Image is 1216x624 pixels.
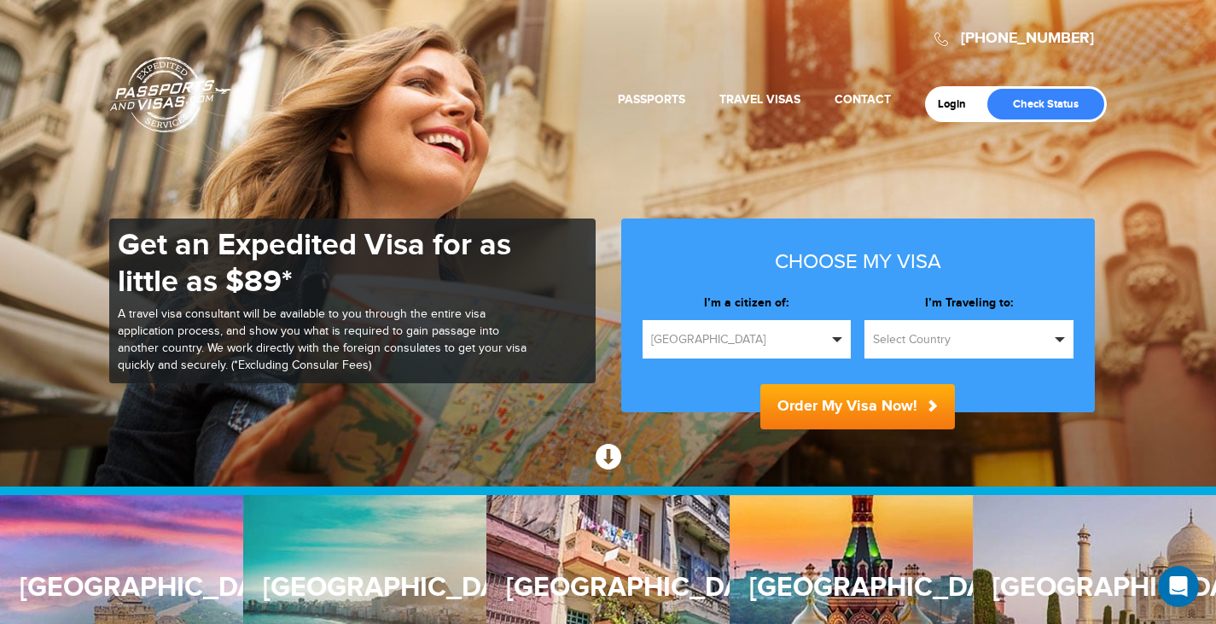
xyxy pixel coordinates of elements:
[987,89,1104,120] a: Check Status
[1158,566,1199,607] div: Open Intercom Messenger
[992,573,1197,603] h3: [GEOGRAPHIC_DATA]
[643,251,1073,273] h3: Choose my visa
[873,331,1050,348] span: Select Country
[118,227,527,300] h1: Get an Expedited Visa for as little as $89*
[20,573,224,603] h3: [GEOGRAPHIC_DATA]
[864,320,1073,359] button: Select Country
[118,306,527,375] p: A travel visa consultant will be available to you through the entire visa application process, an...
[835,92,891,107] a: Contact
[749,573,954,603] h3: [GEOGRAPHIC_DATA]
[760,384,955,429] button: Order My Visa Now!
[110,56,231,133] a: Passports & [DOMAIN_NAME]
[643,295,852,312] label: I’m a citizen of:
[618,92,685,107] a: Passports
[961,29,1094,48] a: [PHONE_NUMBER]
[719,92,800,107] a: Travel Visas
[938,97,978,111] a: Login
[643,320,852,359] button: [GEOGRAPHIC_DATA]
[864,295,1073,312] label: I’m Traveling to:
[263,573,468,603] h3: [GEOGRAPHIC_DATA]
[506,573,711,603] h3: [GEOGRAPHIC_DATA]
[651,331,828,348] span: [GEOGRAPHIC_DATA]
